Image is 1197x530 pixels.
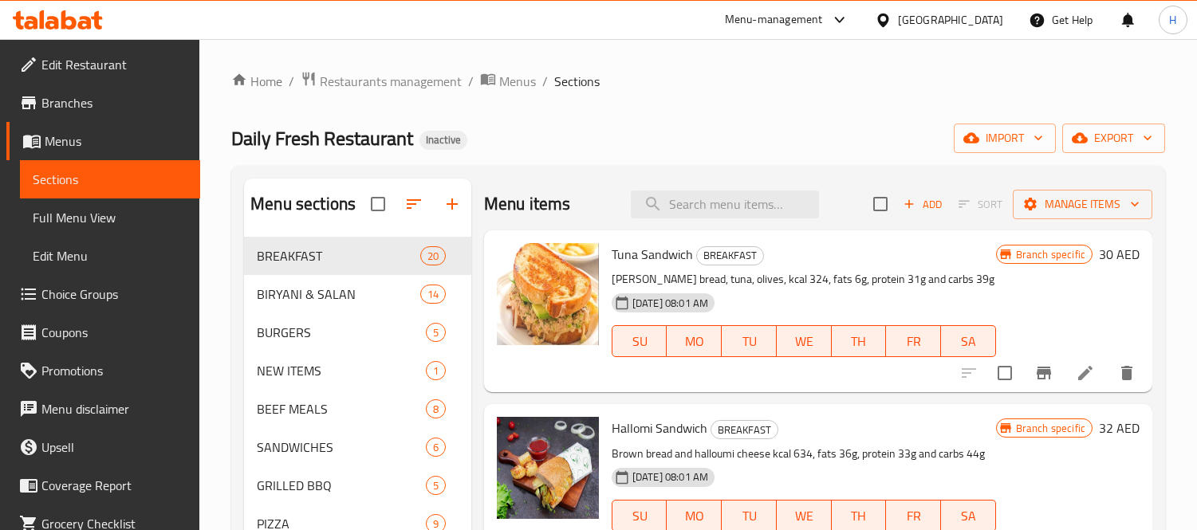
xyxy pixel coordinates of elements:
[497,243,599,345] img: Tuna Sandwich
[33,170,187,189] span: Sections
[41,285,187,304] span: Choice Groups
[427,478,445,493] span: 5
[244,466,471,504] div: GRILLED BBQ5
[6,84,200,122] a: Branches
[6,428,200,466] a: Upsell
[497,417,599,519] img: Hallomi Sandwich
[41,361,187,380] span: Promotions
[947,330,990,353] span: SA
[6,313,200,351] a: Coupons
[41,476,187,495] span: Coverage Report
[33,246,187,265] span: Edit Menu
[696,246,764,265] div: BREAKFAST
[250,192,356,216] h2: Menu sections
[420,285,446,304] div: items
[257,246,419,265] span: BREAKFAST
[427,325,445,340] span: 5
[468,72,474,91] li: /
[612,444,996,464] p: Brown bread and halloumi cheese kcal 634, fats 36g, protein 33g and carbs 44g
[1026,194,1140,214] span: Manage items
[6,122,200,160] a: Menus
[257,323,426,342] span: BURGERS
[301,71,462,92] a: Restaurants management
[1099,243,1140,265] h6: 30 AED
[1062,124,1165,153] button: export
[967,128,1043,148] span: import
[395,185,433,223] span: Sort sections
[41,55,187,74] span: Edit Restaurant
[257,285,419,304] span: BIRYANI & SALAN
[257,476,426,495] span: GRILLED BBQ
[499,72,536,91] span: Menus
[484,192,571,216] h2: Menu items
[45,132,187,151] span: Menus
[542,72,548,91] li: /
[1099,417,1140,439] h6: 32 AED
[1108,354,1146,392] button: delete
[711,420,778,439] div: BREAKFAST
[1076,363,1095,383] a: Edit menu item
[244,313,471,351] div: BURGERS5
[20,237,200,275] a: Edit Menu
[948,192,1013,217] span: Select section first
[257,361,426,380] span: NEW ITEMS
[728,330,770,353] span: TU
[1010,247,1092,262] span: Branch specific
[619,504,661,528] span: SU
[426,361,446,380] div: items
[832,325,887,357] button: TH
[1169,11,1176,29] span: H
[667,325,722,357] button: MO
[244,390,471,428] div: BEEF MEALS8
[244,351,471,390] div: NEW ITEMS1
[427,440,445,455] span: 6
[6,275,200,313] a: Choice Groups
[421,287,445,302] span: 14
[244,428,471,466] div: SANDWICHES6
[725,10,823,29] div: Menu-management
[257,399,426,418] div: BEEF MEALS
[244,237,471,275] div: BREAKFAST20
[6,466,200,504] a: Coverage Report
[697,246,763,265] span: BREAKFAST
[244,275,471,313] div: BIRYANI & SALAN14
[619,330,661,353] span: SU
[673,504,715,528] span: MO
[612,269,996,289] p: [PERSON_NAME] bread, tuna, olives, kcal 324, fats 6g, protein 31g and carbs 39g
[426,438,446,457] div: items
[231,120,413,156] span: Daily Fresh Restaurant
[554,72,600,91] span: Sections
[427,402,445,417] span: 8
[897,192,948,217] button: Add
[612,242,693,266] span: Tuna Sandwich
[33,208,187,227] span: Full Menu View
[711,421,778,439] span: BREAKFAST
[626,296,715,311] span: [DATE] 08:01 AM
[361,187,395,221] span: Select all sections
[231,71,1165,92] nav: breadcrumb
[41,93,187,112] span: Branches
[673,330,715,353] span: MO
[1010,421,1092,436] span: Branch specific
[1075,128,1152,148] span: export
[988,356,1022,390] span: Select to update
[20,198,200,237] a: Full Menu View
[901,195,944,214] span: Add
[41,323,187,342] span: Coupons
[257,438,426,457] div: SANDWICHES
[6,45,200,84] a: Edit Restaurant
[480,71,536,92] a: Menus
[783,504,825,528] span: WE
[897,192,948,217] span: Add item
[6,351,200,390] a: Promotions
[41,399,187,418] span: Menu disclaimer
[783,330,825,353] span: WE
[838,504,880,528] span: TH
[426,399,446,418] div: items
[626,469,715,485] span: [DATE] 08:01 AM
[421,249,445,264] span: 20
